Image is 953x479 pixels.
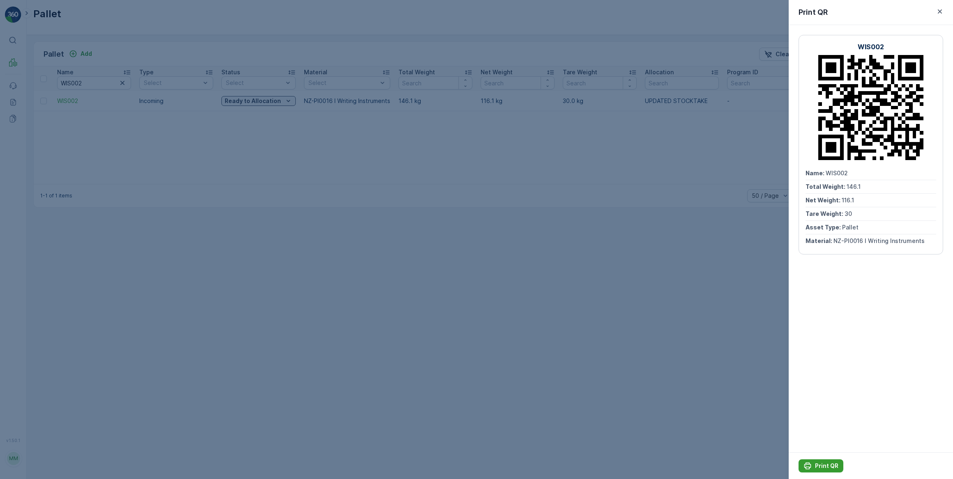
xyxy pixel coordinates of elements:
span: Name : [7,135,27,142]
span: Net Weight : [806,197,842,204]
span: Material : [7,202,35,209]
span: 61 [43,162,49,169]
span: Pallet [842,224,859,231]
span: 116.1 [842,197,854,204]
span: Total Weight : [7,148,48,155]
p: Print QR [799,7,828,18]
span: 81 [48,148,54,155]
span: Material : [806,237,833,244]
span: 146.1 [847,183,861,190]
span: NZ-PI0016 I Writing Instruments [833,237,925,244]
span: Pallet [44,189,60,196]
span: 20 [46,175,53,182]
span: WIS002 [826,170,848,176]
span: Tare Weight : [7,175,46,182]
span: Pallet_NZ01 #189 [27,135,75,142]
span: Tare Weight : [806,210,845,217]
span: Total Weight : [806,183,847,190]
p: Pallet_NZ01 #189 [448,7,504,17]
span: 30 [845,210,852,217]
p: WIS002 [858,42,884,52]
span: NZ-A9996 I Wrong Material [35,202,113,209]
span: Name : [806,170,826,176]
span: Net Weight : [7,162,43,169]
button: Print QR [799,459,843,472]
span: Asset Type : [806,224,842,231]
p: Print QR [815,462,838,470]
span: Asset Type : [7,189,44,196]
